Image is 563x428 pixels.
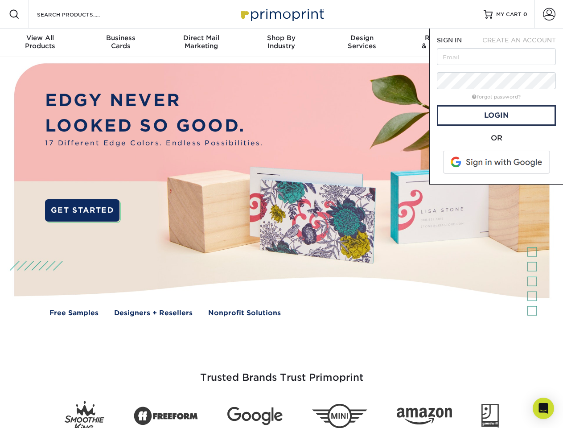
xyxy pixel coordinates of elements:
img: Primoprint [237,4,326,24]
h3: Trusted Brands Trust Primoprint [21,350,542,394]
p: EDGY NEVER [45,88,263,113]
div: Industry [241,34,321,50]
input: Email [437,48,556,65]
div: Marketing [161,34,241,50]
img: Google [227,407,283,425]
iframe: Google Customer Reviews [2,401,76,425]
a: forgot password? [472,94,521,100]
div: Cards [80,34,160,50]
span: MY CART [496,11,522,18]
a: BusinessCards [80,29,160,57]
img: Goodwill [481,404,499,428]
span: Shop By [241,34,321,42]
a: DesignServices [322,29,402,57]
span: 17 Different Edge Colors. Endless Possibilities. [45,138,263,148]
span: SIGN IN [437,37,462,44]
a: Direct MailMarketing [161,29,241,57]
a: Login [437,105,556,126]
a: GET STARTED [45,199,119,222]
input: SEARCH PRODUCTS..... [36,9,123,20]
span: Design [322,34,402,42]
p: LOOKED SO GOOD. [45,113,263,139]
a: Designers + Resellers [114,308,193,318]
a: Nonprofit Solutions [208,308,281,318]
img: Amazon [397,408,452,425]
span: CREATE AN ACCOUNT [482,37,556,44]
div: Open Intercom Messenger [533,398,554,419]
a: Free Samples [49,308,99,318]
div: OR [437,133,556,144]
span: Resources [402,34,482,42]
span: Direct Mail [161,34,241,42]
a: Resources& Templates [402,29,482,57]
span: 0 [523,11,527,17]
div: Services [322,34,402,50]
div: & Templates [402,34,482,50]
span: Business [80,34,160,42]
a: Shop ByIndustry [241,29,321,57]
